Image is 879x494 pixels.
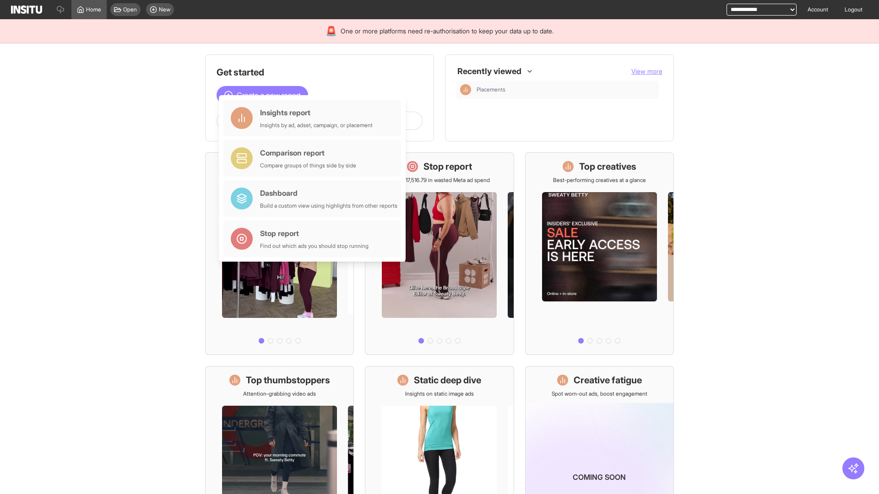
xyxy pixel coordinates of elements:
div: Insights [460,84,471,95]
h1: Top thumbstoppers [246,374,330,387]
span: Create a new report [237,90,301,101]
div: Insights report [260,107,373,118]
p: Best-performing creatives at a glance [553,177,646,184]
div: 🚨 [326,25,337,38]
span: Placements [477,86,505,93]
a: Top creativesBest-performing creatives at a glance [525,152,674,355]
span: Open [123,6,137,13]
h1: Static deep dive [414,374,481,387]
h1: Stop report [423,160,472,173]
p: Attention-grabbing video ads [243,390,316,397]
img: Logo [11,5,42,14]
a: What's live nowSee all active ads instantly [205,152,354,355]
span: One or more platforms need re-authorisation to keep your data up to date. [341,27,553,36]
p: Insights on static image ads [405,390,474,397]
div: Dashboard [260,188,397,199]
p: Save £17,516.79 in wasted Meta ad spend [389,177,490,184]
span: Placements [477,86,655,93]
span: New [159,6,170,13]
a: Stop reportSave £17,516.79 in wasted Meta ad spend [365,152,514,355]
div: Find out which ads you should stop running [260,242,369,250]
h1: Top creatives [579,160,636,173]
button: Create a new report [217,86,308,104]
div: Insights by ad, adset, campaign, or placement [260,122,373,129]
span: Home [86,6,101,13]
div: Stop report [260,228,369,239]
div: Comparison report [260,147,356,158]
button: View more [631,67,662,76]
div: Compare groups of things side by side [260,162,356,169]
div: Build a custom view using highlights from other reports [260,202,397,209]
h1: Get started [217,66,423,79]
span: View more [631,67,662,75]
